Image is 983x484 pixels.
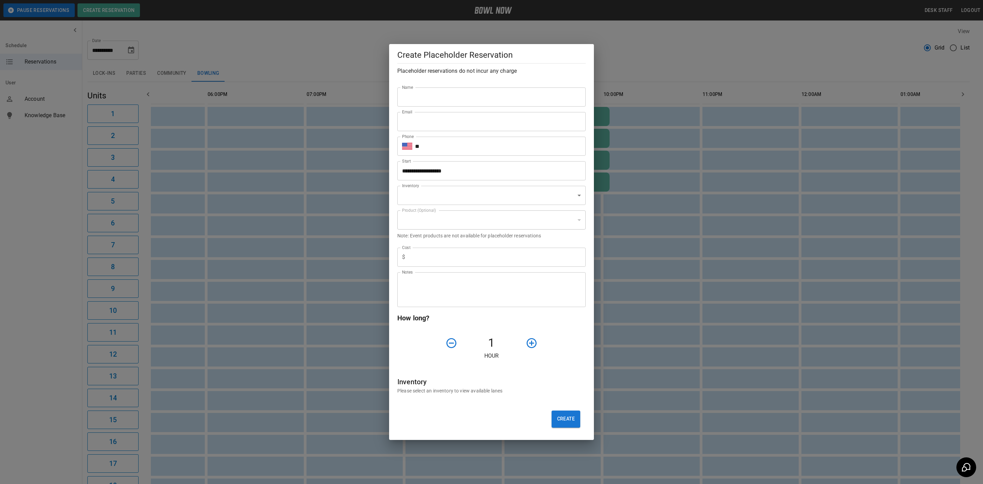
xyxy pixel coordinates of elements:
input: Choose date, selected date is Sep 20, 2025 [397,161,581,180]
button: Create [552,411,580,428]
p: Note: Event products are not available for placeholder reservations [397,232,586,239]
h6: How long? [397,313,586,323]
h6: Placeholder reservations do not incur any charge [397,66,586,76]
button: Select country [402,141,412,151]
p: $ [402,253,405,261]
p: Hour [397,352,586,360]
h4: 1 [460,336,523,350]
h5: Create Placeholder Reservation [397,50,586,60]
label: Phone [402,134,414,139]
div: ​ [397,210,586,230]
h6: Inventory [397,376,586,387]
div: ​ [397,186,586,205]
p: Please select an inventory to view available lanes [397,387,586,394]
label: Start [402,158,411,164]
